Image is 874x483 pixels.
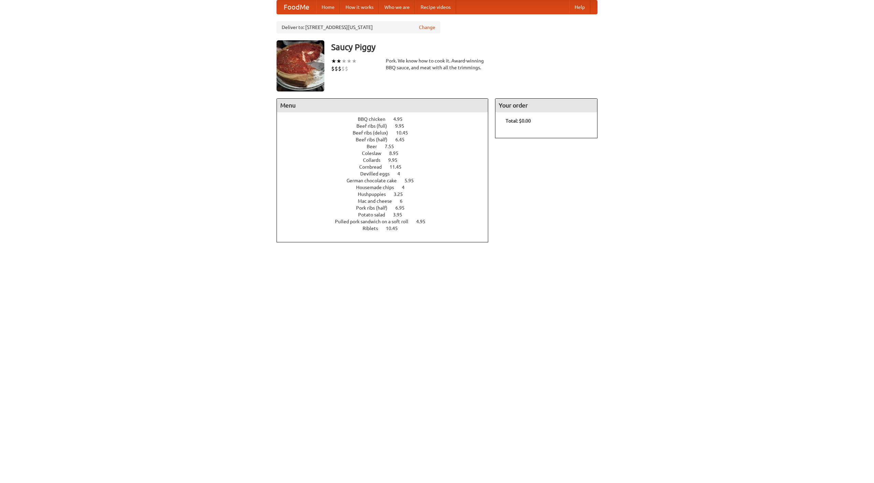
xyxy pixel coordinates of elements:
a: Pulled pork sandwich on a soft roll 4.95 [335,219,438,224]
img: angular.jpg [277,40,324,91]
a: Beef ribs (half) 6.45 [356,137,417,142]
span: Hushpuppies [358,191,393,197]
span: 10.45 [386,226,405,231]
span: 9.95 [388,157,404,163]
span: Potato salad [358,212,392,217]
a: Hushpuppies 3.25 [358,191,415,197]
span: 6.95 [395,205,411,211]
span: 8.95 [389,151,405,156]
span: Collards [363,157,387,163]
a: Home [316,0,340,14]
span: 6.45 [395,137,411,142]
a: Pork ribs (half) 6.95 [356,205,417,211]
span: Housemade chips [356,185,401,190]
a: Coleslaw 8.95 [362,151,411,156]
a: Recipe videos [415,0,456,14]
span: Riblets [363,226,385,231]
li: $ [341,65,345,72]
div: Deliver to: [STREET_ADDRESS][US_STATE] [277,21,440,33]
span: Pulled pork sandwich on a soft roll [335,219,415,224]
span: 4.95 [416,219,432,224]
a: Cornbread 11.45 [359,164,414,170]
a: Beer 7.55 [367,144,407,149]
span: 6 [400,198,409,204]
span: 3.25 [394,191,410,197]
li: $ [331,65,335,72]
a: German chocolate cake 5.95 [347,178,426,183]
li: $ [338,65,341,72]
li: ★ [336,57,341,65]
li: ★ [347,57,352,65]
span: 3.95 [393,212,409,217]
li: ★ [341,57,347,65]
h4: Your order [495,99,597,112]
li: $ [345,65,348,72]
li: ★ [331,57,336,65]
span: Beef ribs (delux) [353,130,395,136]
span: 4.95 [393,116,409,122]
span: 11.45 [390,164,408,170]
b: Total: $0.00 [506,118,531,124]
span: Beef ribs (full) [356,123,394,129]
li: ★ [352,57,357,65]
a: FoodMe [277,0,316,14]
span: German chocolate cake [347,178,404,183]
a: Potato salad 3.95 [358,212,415,217]
span: BBQ chicken [358,116,392,122]
a: Devilled eggs 4 [360,171,413,176]
a: Who we are [379,0,415,14]
h3: Saucy Piggy [331,40,597,54]
a: Mac and cheese 6 [358,198,415,204]
a: Beef ribs (full) 9.95 [356,123,417,129]
span: Pork ribs (half) [356,205,394,211]
li: $ [335,65,338,72]
a: Housemade chips 4 [356,185,417,190]
span: 9.95 [395,123,411,129]
span: Beer [367,144,384,149]
a: Riblets 10.45 [363,226,410,231]
h4: Menu [277,99,488,112]
span: 10.45 [396,130,415,136]
span: Beef ribs (half) [356,137,394,142]
a: BBQ chicken 4.95 [358,116,415,122]
span: Cornbread [359,164,389,170]
span: 5.95 [405,178,421,183]
span: 4 [397,171,407,176]
span: Coleslaw [362,151,388,156]
a: Help [569,0,590,14]
span: 4 [402,185,411,190]
a: Beef ribs (delux) 10.45 [353,130,421,136]
a: Collards 9.95 [363,157,410,163]
span: Devilled eggs [360,171,396,176]
a: Change [419,24,435,31]
a: How it works [340,0,379,14]
span: Mac and cheese [358,198,399,204]
div: Pork. We know how to cook it. Award-winning BBQ sauce, and meat with all the trimmings. [386,57,488,71]
span: 7.55 [385,144,401,149]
